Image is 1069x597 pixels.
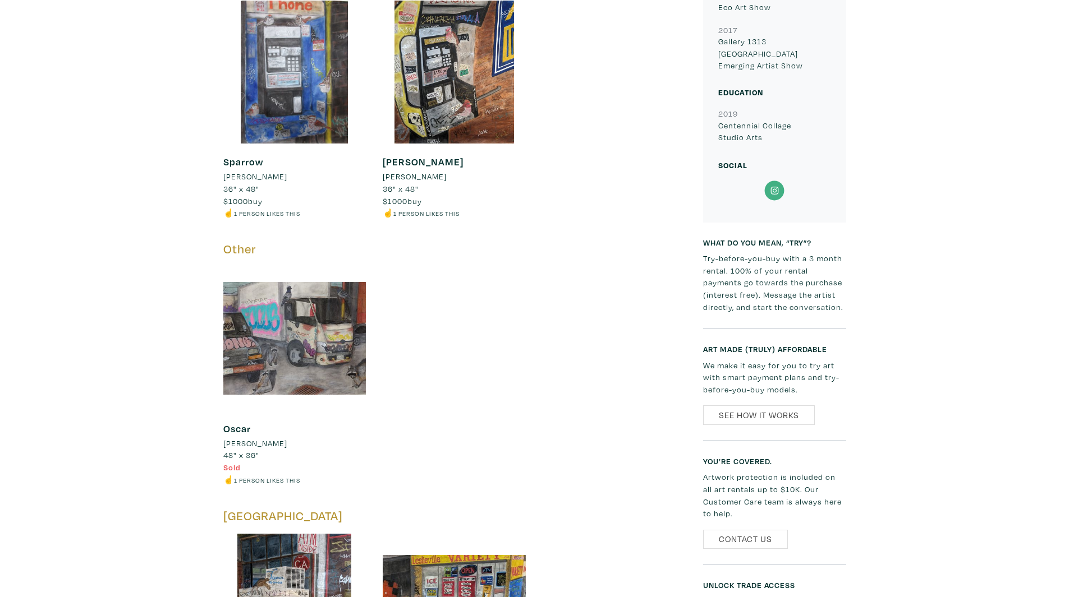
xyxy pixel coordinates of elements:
li: [PERSON_NAME] [383,170,447,183]
small: 2017 [718,25,737,35]
a: [PERSON_NAME] [223,170,366,183]
h5: Other [223,242,686,257]
a: [PERSON_NAME] [383,170,526,183]
li: ☝️ [383,207,526,219]
h6: You’re covered. [703,456,846,466]
span: 36" x 48" [223,183,259,194]
a: Oscar [223,422,251,435]
li: ☝️ [223,474,366,486]
a: Contact Us [703,530,788,549]
h5: [GEOGRAPHIC_DATA] [223,508,686,524]
span: 48" x 36" [223,450,259,460]
a: [PERSON_NAME] [383,155,464,168]
small: Social [718,160,747,170]
h6: Art made (truly) affordable [703,344,846,354]
p: Try-before-you-buy with a 3 month rental. 100% of your rental payments go towards the purchase (i... [703,252,846,313]
small: 2019 [718,108,738,119]
a: [PERSON_NAME] [223,437,366,450]
span: buy [383,196,422,206]
li: ☝️ [223,207,366,219]
span: Sold [223,462,241,473]
span: $1000 [383,196,407,206]
p: Artwork protection is included on all art rentals up to $10K. Our Customer Care team is always he... [703,471,846,519]
p: We make it easy for you to try art with smart payment plans and try-before-you-buy models. [703,359,846,396]
li: [PERSON_NAME] [223,170,287,183]
small: Education [718,87,763,98]
small: 1 person likes this [234,209,300,217]
span: $1000 [223,196,248,206]
small: 1 person likes this [234,476,300,484]
small: 1 person likes this [393,209,460,217]
li: [PERSON_NAME] [223,437,287,450]
p: Gallery 1313 [GEOGRAPHIC_DATA] Emerging Artist Show [718,35,831,72]
a: See How It Works [703,405,815,425]
span: buy [223,196,263,206]
h6: Unlock Trade Access [703,580,846,590]
a: Sparrow [223,155,263,168]
h6: What do you mean, “try”? [703,238,846,247]
span: 36" x 48" [383,183,419,194]
p: Centennial Collage Studio Arts [718,119,831,144]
